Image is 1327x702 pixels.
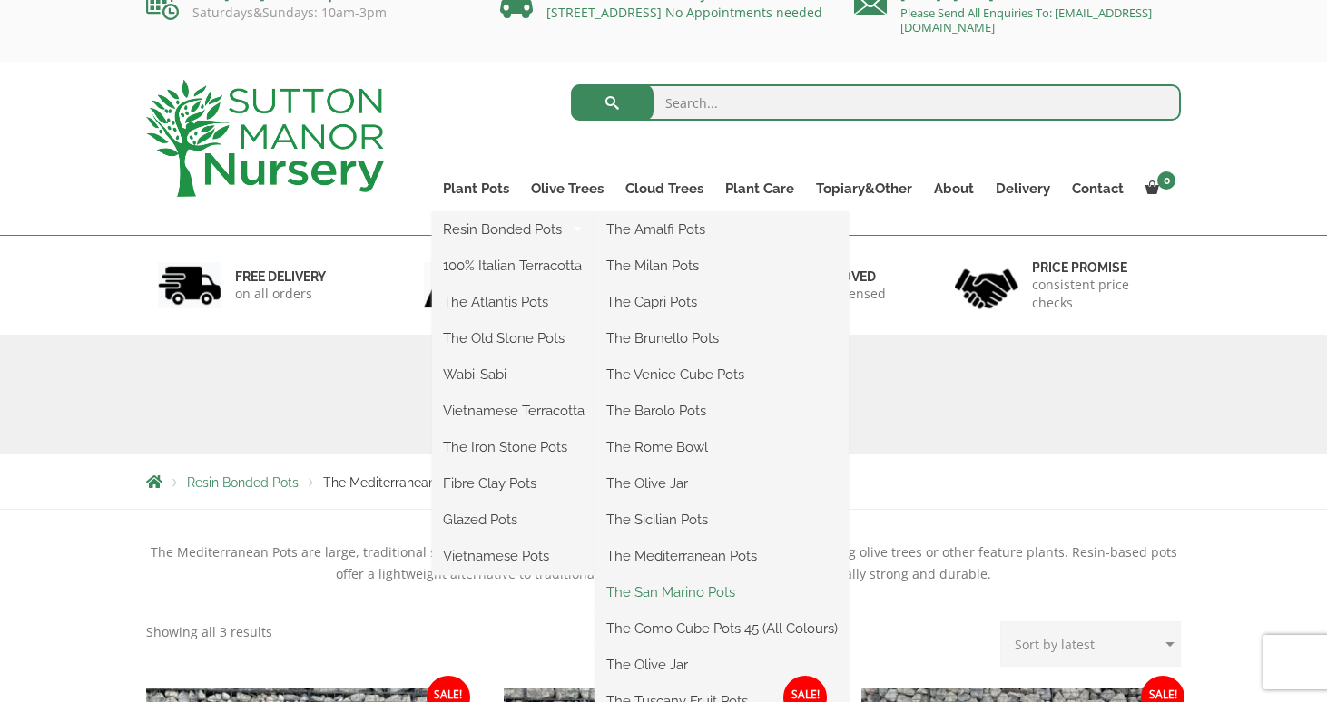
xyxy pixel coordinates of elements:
p: consistent price checks [1032,276,1170,312]
a: About [923,176,985,201]
a: The Rome Bowl [595,434,849,461]
a: The Iron Stone Pots [432,434,595,461]
a: 100% Italian Terracotta [432,252,595,279]
a: Topiary&Other [805,176,923,201]
a: The Como Cube Pots 45 (All Colours) [595,615,849,642]
h6: Price promise [1032,259,1170,276]
a: The Milan Pots [595,252,849,279]
a: Glazed Pots [432,506,595,533]
nav: Breadcrumbs [146,474,1181,489]
input: Search... [571,84,1182,121]
a: The Sicilian Pots [595,506,849,533]
a: Vietnamese Terracotta [432,397,595,424]
a: The Olive Jar [595,470,849,497]
h1: The Mediterranean Pots [146,378,1181,411]
p: Saturdays&Sundays: 10am-3pm [146,5,473,20]
a: 0 [1135,176,1181,201]
a: Delivery [985,176,1061,201]
a: The Venice Cube Pots [595,361,849,388]
select: Shop order [1000,621,1181,667]
img: 2.jpg [424,262,487,308]
img: 1.jpg [158,262,221,308]
a: The Barolo Pots [595,397,849,424]
span: 0 [1157,171,1175,190]
a: Olive Trees [520,176,614,201]
span: The Mediterranean Pots [323,475,466,490]
a: The San Marino Pots [595,579,849,606]
a: Plant Pots [432,176,520,201]
a: The Brunello Pots [595,325,849,352]
a: Resin Bonded Pots [187,475,299,490]
a: [STREET_ADDRESS] No Appointments needed [546,4,822,21]
p: The Mediterranean Pots are large, traditional statement pieces with a textured brushed finish, id... [146,541,1181,585]
p: on all orders [235,285,326,303]
a: Contact [1061,176,1135,201]
a: Fibre Clay Pots [432,470,595,497]
a: The Olive Jar [595,651,849,678]
a: Vietnamese Pots [432,542,595,570]
a: Plant Care [714,176,805,201]
img: 4.jpg [955,258,1018,313]
a: The Capri Pots [595,288,849,316]
a: Please Send All Enquiries To: [EMAIL_ADDRESS][DOMAIN_NAME] [900,5,1152,35]
a: The Mediterranean Pots [595,542,849,570]
a: Cloud Trees [614,176,714,201]
a: The Old Stone Pots [432,325,595,352]
img: logo [146,80,384,197]
p: Showing all 3 results [146,621,272,643]
a: The Atlantis Pots [432,288,595,316]
h6: FREE DELIVERY [235,268,326,285]
a: Resin Bonded Pots [432,216,595,243]
a: Wabi-Sabi [432,361,595,388]
a: The Amalfi Pots [595,216,849,243]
